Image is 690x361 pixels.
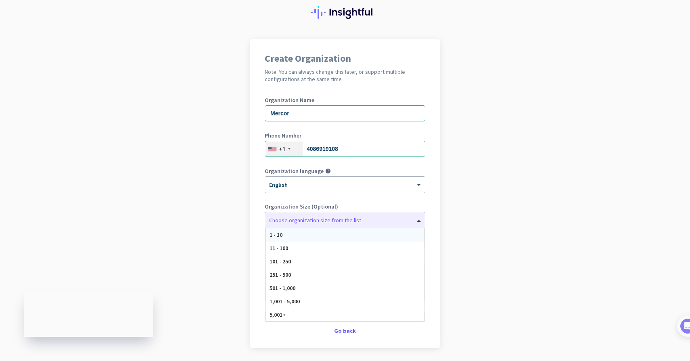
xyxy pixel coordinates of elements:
span: 1,001 - 5,000 [270,298,300,305]
h2: Note: You can always change this later, or support multiple configurations at the same time [265,68,425,83]
span: 1 - 10 [270,231,282,238]
img: Insightful [311,6,379,19]
span: 11 - 100 [270,244,288,252]
span: 251 - 500 [270,271,291,278]
span: 101 - 250 [270,258,291,265]
div: Go back [265,328,425,334]
h1: Create Organization [265,54,425,63]
iframe: Insightful Status [24,290,153,337]
input: 201-555-0123 [265,141,425,157]
input: What is the name of your organization? [265,105,425,121]
div: +1 [279,145,286,153]
label: Organization language [265,168,324,174]
div: Options List [266,228,424,321]
label: Organization Size (Optional) [265,204,425,209]
span: 501 - 1,000 [270,284,295,292]
label: Phone Number [265,133,425,138]
label: Organization Time Zone [265,239,425,245]
span: 5,001+ [270,311,286,318]
button: Create Organization [265,299,425,313]
i: help [325,168,331,174]
label: Organization Name [265,97,425,103]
